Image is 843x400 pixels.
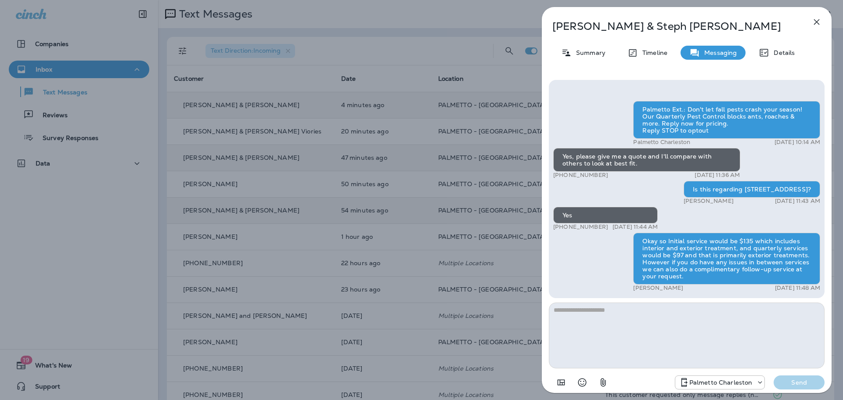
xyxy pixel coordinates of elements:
p: [PERSON_NAME] & Steph [PERSON_NAME] [552,20,792,32]
p: [PHONE_NUMBER] [553,172,608,179]
p: [PERSON_NAME] [633,285,683,292]
p: [DATE] 11:36 AM [695,172,740,179]
p: [DATE] 11:44 AM [612,223,658,231]
button: Add in a premade template [552,374,570,391]
div: Is this regarding [STREET_ADDRESS]? [684,181,820,198]
div: Yes [553,207,658,223]
div: Okay so Initial service would be $135 which includes interior and exterior treatment, and quarter... [633,233,820,285]
p: Timeline [638,49,667,56]
p: Summary [572,49,605,56]
p: [DATE] 10:14 AM [775,139,820,146]
p: Details [769,49,795,56]
p: Messaging [700,49,737,56]
div: Palmetto Ext.: Don't let fall pests crash your season! Our Quarterly Pest Control blocks ants, ro... [633,101,820,139]
p: [PERSON_NAME] [684,198,734,205]
p: [DATE] 11:43 AM [775,198,820,205]
p: [DATE] 11:48 AM [775,285,820,292]
div: +1 (843) 277-8322 [675,377,765,388]
p: [PHONE_NUMBER] [553,223,608,231]
button: Select an emoji [573,374,591,391]
div: Yes, please give me a quote and I'll compare with others to look at best fit. [553,148,740,172]
p: Palmetto Charleston [689,379,753,386]
p: Palmetto Charleston [633,139,690,146]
